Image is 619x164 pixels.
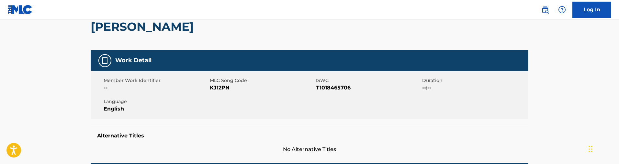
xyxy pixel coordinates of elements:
[91,19,197,34] h2: [PERSON_NAME]
[104,77,208,84] span: Member Work Identifier
[316,77,421,84] span: ISWC
[539,3,552,16] a: Public Search
[422,77,527,84] span: Duration
[101,57,109,64] img: Work Detail
[556,3,568,16] div: Help
[210,77,314,84] span: MLC Song Code
[8,5,33,14] img: MLC Logo
[115,57,152,64] h5: Work Detail
[104,98,208,105] span: Language
[422,84,527,92] span: --:--
[558,6,566,14] img: help
[104,105,208,113] span: English
[589,139,592,159] div: Drag
[104,84,208,92] span: --
[97,133,522,139] h5: Alternative Titles
[210,84,314,92] span: KJ12PN
[587,133,619,164] iframe: Chat Widget
[541,6,549,14] img: search
[91,146,528,153] span: No Alternative Titles
[316,84,421,92] span: T1018465706
[572,2,611,18] a: Log In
